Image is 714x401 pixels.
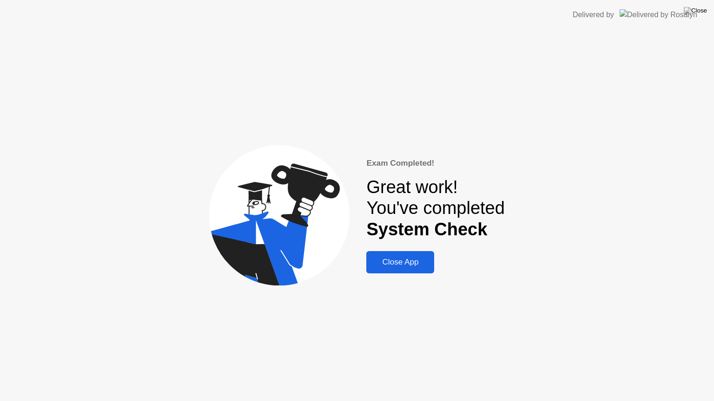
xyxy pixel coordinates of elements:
[366,251,434,273] button: Close App
[620,9,697,20] img: Delivered by Rosalyn
[366,220,487,239] b: System Check
[573,9,614,20] div: Delivered by
[369,258,431,267] div: Close App
[366,157,504,169] div: Exam Completed!
[366,177,504,240] div: Great work! You've completed
[684,7,707,14] img: Close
